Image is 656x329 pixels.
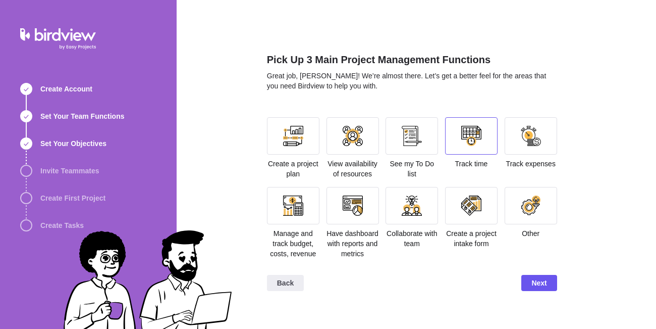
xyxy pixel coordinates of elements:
[267,275,304,291] span: Back
[267,72,546,90] span: Great job, [PERSON_NAME]! We’re almost there. Let’s get a better feel for the areas that you need...
[40,193,105,203] span: Create First Project
[390,160,434,178] span: See my To Do list
[40,220,84,230] span: Create Tasks
[40,84,92,94] span: Create Account
[270,229,316,258] span: Manage and track budget, costs, revenue
[40,111,124,121] span: Set Your Team Functions
[40,138,106,149] span: Set Your Objectives
[327,160,377,178] span: View availability of resources
[521,275,557,291] span: Next
[387,229,437,248] span: Collaborate with team
[446,229,497,248] span: Create a project intake form
[522,229,539,238] span: Other
[277,277,294,289] span: Back
[531,277,546,289] span: Next
[326,229,378,258] span: Have dashboard with reports and metrics
[40,166,99,176] span: Invite Teammates
[455,160,488,168] span: Track time
[267,53,557,71] h2: Pick Up 3 Main Project Management Functions
[268,160,318,178] span: Create a project plan
[506,160,556,168] span: Track expenses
